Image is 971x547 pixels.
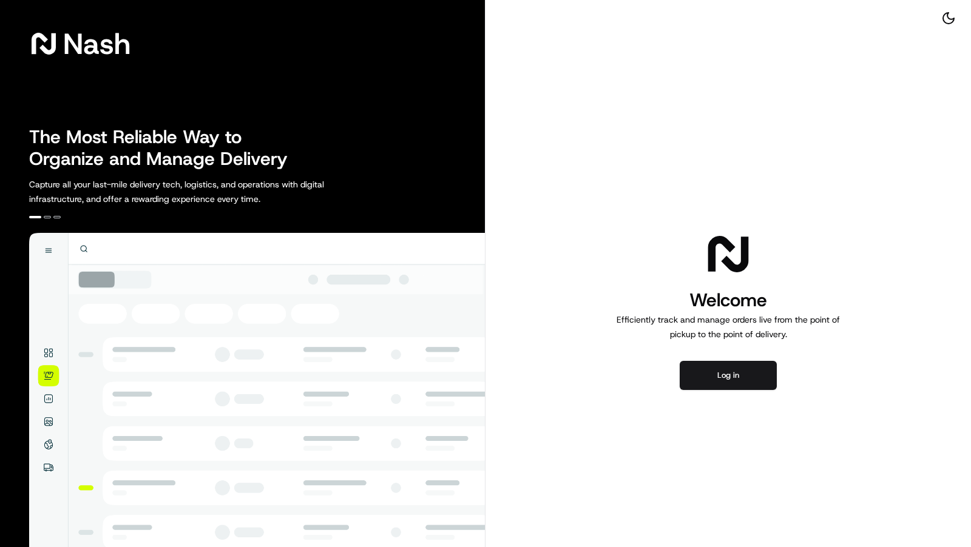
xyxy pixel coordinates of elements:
button: Log in [680,361,777,390]
p: Capture all your last-mile delivery tech, logistics, and operations with digital infrastructure, ... [29,177,379,206]
h1: Welcome [612,288,845,312]
p: Efficiently track and manage orders live from the point of pickup to the point of delivery. [612,312,845,341]
span: Nash [63,32,130,56]
h2: The Most Reliable Way to Organize and Manage Delivery [29,126,301,170]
